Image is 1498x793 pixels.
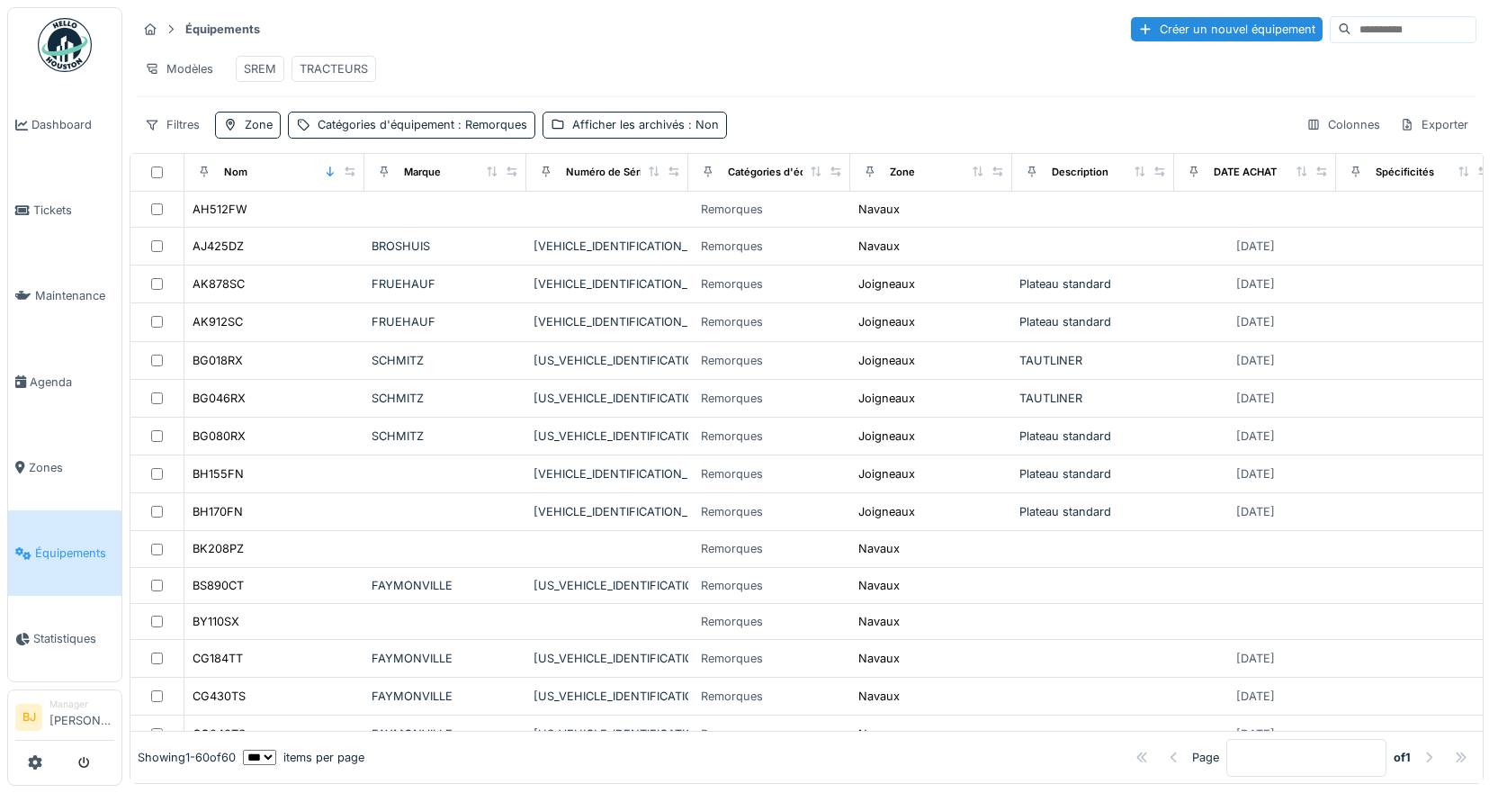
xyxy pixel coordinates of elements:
li: [PERSON_NAME] [49,698,114,736]
div: CG184TT [193,650,243,667]
a: Équipements [8,510,121,596]
div: DATE ACHAT [1214,165,1277,180]
div: AK878SC [193,275,245,293]
div: FAYMONVILLE [372,725,519,743]
div: [DATE] [1236,428,1275,445]
div: Zone [245,116,273,133]
div: Plateau standard [1019,313,1167,330]
div: Créer un nouvel équipement [1131,17,1323,41]
strong: of 1 [1394,749,1411,766]
div: FRUEHAUF [372,275,519,293]
div: Showing 1 - 60 of 60 [138,749,236,766]
div: Plateau standard [1019,428,1167,445]
div: [DATE] [1236,688,1275,705]
div: Joigneaux [858,390,915,407]
div: Zone [890,165,915,180]
div: TAUTLINER [1019,390,1167,407]
div: [US_VEHICLE_IDENTIFICATION_NUMBER] [534,650,681,667]
div: Joigneaux [858,428,915,445]
div: Remorques [701,725,763,743]
div: SCHMITZ [372,390,519,407]
div: [DATE] [1236,390,1275,407]
div: Navaux [858,238,900,255]
li: BJ [15,704,42,731]
div: [DATE] [1236,650,1275,667]
span: Dashboard [31,116,114,133]
div: Remorques [701,577,763,594]
div: [VEHICLE_IDENTIFICATION_NUMBER] [534,275,681,293]
a: Statistiques [8,596,121,681]
div: CG430TS [193,688,246,705]
strong: Équipements [178,21,267,38]
div: Spécificités [1376,165,1434,180]
div: Joigneaux [858,313,915,330]
div: [VEHICLE_IDENTIFICATION_NUMBER] [534,503,681,520]
div: Exporter [1392,112,1476,138]
div: Colonnes [1298,112,1388,138]
div: Numéro de Série [566,165,649,180]
div: [US_VEHICLE_IDENTIFICATION_NUMBER] [534,390,681,407]
div: AH512FW [193,201,247,218]
a: Dashboard [8,82,121,167]
div: Remorques [701,390,763,407]
div: Catégories d'équipement [318,116,527,133]
div: Modèles [137,56,221,82]
div: BS890CT [193,577,244,594]
div: FAYMONVILLE [372,688,519,705]
a: Maintenance [8,253,121,338]
div: TAUTLINER [1019,352,1167,369]
div: Remorques [701,313,763,330]
div: Plateau standard [1019,465,1167,482]
div: Afficher les archivés [572,116,719,133]
div: SCHMITZ [372,428,519,445]
div: Joigneaux [858,352,915,369]
div: BROSHUIS [372,238,519,255]
div: [VEHICLE_IDENTIFICATION_NUMBER] [534,238,681,255]
div: Remorques [701,275,763,293]
div: BG046RX [193,390,246,407]
span: Tickets [33,202,114,219]
div: SCHMITZ [372,352,519,369]
div: Description [1052,165,1108,180]
div: [DATE] [1236,725,1275,743]
div: items per page [243,749,364,766]
a: Zones [8,425,121,510]
div: AK912SC [193,313,243,330]
div: [DATE] [1236,465,1275,482]
span: Zones [29,459,114,476]
div: FAYMONVILLE [372,650,519,667]
div: SREM [244,60,276,77]
span: : Remorques [454,118,527,131]
span: : Non [685,118,719,131]
div: Manager [49,698,114,711]
div: Navaux [858,577,900,594]
span: Maintenance [35,287,114,304]
div: Joigneaux [858,503,915,520]
div: BY110SX [193,613,239,630]
div: BH155FN [193,465,244,482]
div: Remorques [701,352,763,369]
div: [DATE] [1236,313,1275,330]
div: Joigneaux [858,465,915,482]
a: BJ Manager[PERSON_NAME] [15,698,114,741]
div: Remorques [701,503,763,520]
div: Remorques [701,688,763,705]
div: [DATE] [1236,352,1275,369]
span: Équipements [35,545,114,562]
div: FRUEHAUF [372,313,519,330]
div: Catégories d'équipement [728,165,853,180]
div: Navaux [858,540,900,557]
div: Remorques [701,650,763,667]
span: Agenda [30,374,114,391]
div: [VEHICLE_IDENTIFICATION_NUMBER] [534,313,681,330]
div: Remorques [701,540,763,557]
div: [US_VEHICLE_IDENTIFICATION_NUMBER] [534,577,681,594]
div: Remorques [701,465,763,482]
div: [VEHICLE_IDENTIFICATION_NUMBER] [534,465,681,482]
div: Marque [404,165,441,180]
img: Badge_color-CXgf-gQk.svg [38,18,92,72]
div: Remorques [701,238,763,255]
div: Navaux [858,688,900,705]
div: Navaux [858,725,900,743]
div: [US_VEHICLE_IDENTIFICATION_NUMBER] [534,352,681,369]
